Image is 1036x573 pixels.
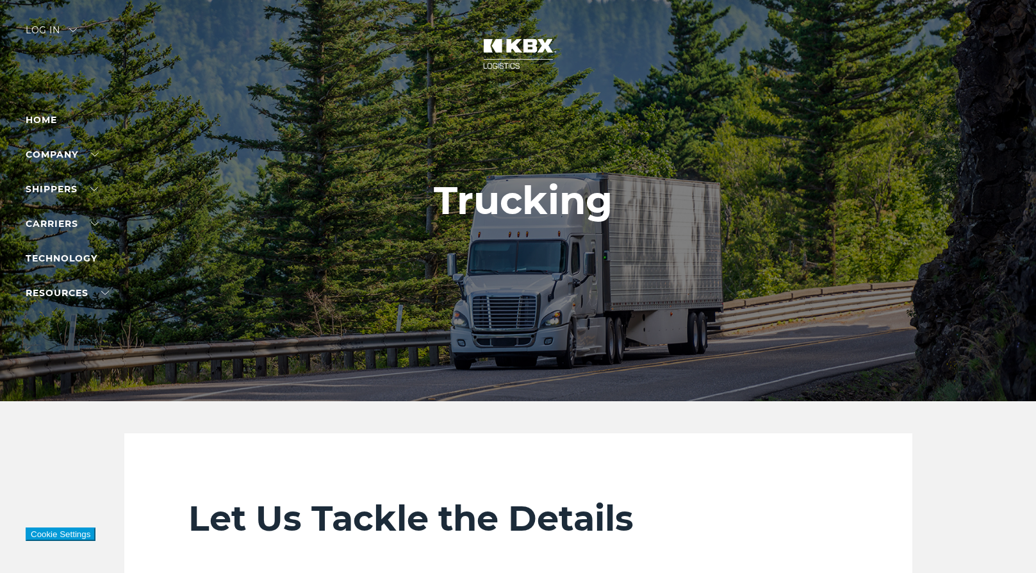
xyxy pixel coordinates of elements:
button: Cookie Settings [26,527,95,541]
img: arrow [69,28,77,32]
a: Carriers [26,218,99,229]
a: RESOURCES [26,287,109,299]
h1: Trucking [434,179,613,222]
a: Home [26,114,57,126]
img: kbx logo [470,26,566,82]
h2: Let Us Tackle the Details [188,497,848,540]
a: Technology [26,253,97,264]
a: SHIPPERS [26,183,98,195]
div: Log in [26,26,77,44]
a: Company [26,149,99,160]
